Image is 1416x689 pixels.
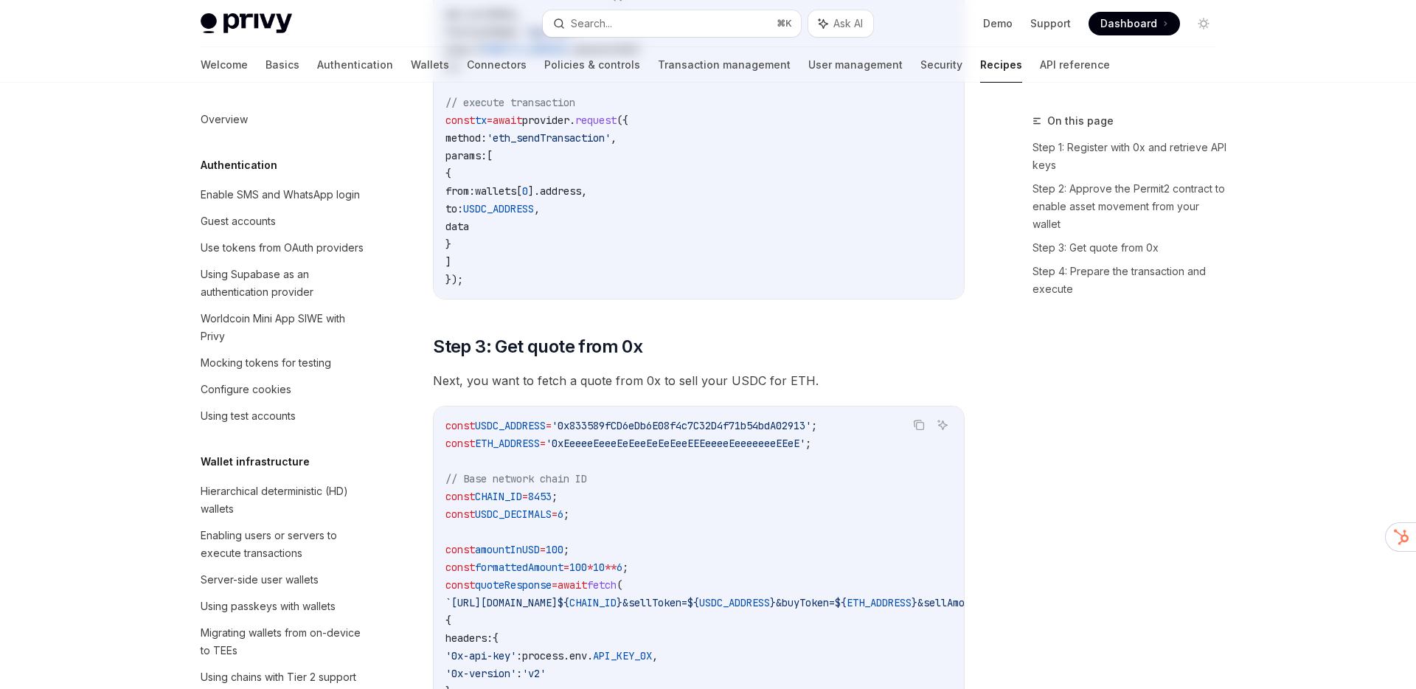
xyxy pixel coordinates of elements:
a: Recipes [980,47,1022,83]
span: [ [487,149,493,162]
span: 6 [617,561,622,574]
a: Server-side user wallets [189,567,378,593]
span: Ask AI [833,16,863,31]
a: Basics [265,47,299,83]
span: ${ [687,596,699,609]
div: Hierarchical deterministic (HD) wallets [201,482,369,518]
span: &buyToken= [776,596,835,609]
span: { [493,631,499,645]
span: const [445,578,475,592]
span: const [445,419,475,432]
span: formattedAmount [475,561,563,574]
div: Migrating wallets from on-device to TEEs [201,624,369,659]
span: &sellAmount= [917,596,988,609]
button: Search...⌘K [543,10,801,37]
span: process [522,649,563,662]
span: ${ [835,596,847,609]
span: : [516,649,522,662]
span: USDC_ADDRESS [475,419,546,432]
button: Copy the contents from the code block [909,415,929,434]
div: Search... [571,15,612,32]
span: amountInUSD [475,543,540,556]
a: Step 4: Prepare the transaction and execute [1032,260,1227,301]
span: ; [805,437,811,450]
span: , [611,131,617,145]
span: = [522,490,528,503]
div: Using test accounts [201,407,296,425]
span: '0x-api-key' [445,649,516,662]
div: Using chains with Tier 2 support [201,668,356,686]
a: Transaction management [658,47,791,83]
span: = [487,114,493,127]
span: = [552,508,558,521]
a: Step 3: Get quote from 0x [1032,236,1227,260]
span: Dashboard [1100,16,1157,31]
a: Guest accounts [189,208,378,235]
span: USDC_ADDRESS [463,202,534,215]
span: , [581,184,587,198]
span: API_KEY_0X [593,649,652,662]
span: CHAIN_ID [569,596,617,609]
span: . [563,649,569,662]
a: Worldcoin Mini App SIWE with Privy [189,305,378,350]
span: 6 [558,508,563,521]
span: quoteResponse [475,578,552,592]
div: Server-side user wallets [201,571,319,589]
span: On this page [1047,112,1114,130]
span: = [540,543,546,556]
button: Ask AI [808,10,873,37]
span: CHAIN_ID [475,490,522,503]
span: '0x-version' [445,667,516,680]
span: request [575,114,617,127]
span: const [445,543,475,556]
div: Using passkeys with wallets [201,598,336,615]
span: tx [475,114,487,127]
a: Overview [189,106,378,133]
a: Welcome [201,47,248,83]
img: light logo [201,13,292,34]
div: Using Supabase as an authentication provider [201,266,369,301]
div: Overview [201,111,248,128]
span: = [546,419,552,432]
span: } [445,238,451,251]
a: Policies & controls [544,47,640,83]
span: const [445,114,475,127]
span: 'eth_sendTransaction' [487,131,611,145]
a: Support [1030,16,1071,31]
div: Enable SMS and WhatsApp login [201,186,360,204]
span: ETH_ADDRESS [847,596,912,609]
span: [ [516,184,522,198]
div: Worldcoin Mini App SIWE with Privy [201,310,369,345]
span: = [563,561,569,574]
span: 0 [522,184,528,198]
div: Configure cookies [201,381,291,398]
a: Migrating wallets from on-device to TEEs [189,620,378,664]
span: ({ [617,114,628,127]
a: Hierarchical deterministic (HD) wallets [189,478,378,522]
span: = [552,578,558,592]
span: : [516,667,522,680]
a: Wallets [411,47,449,83]
span: await [558,578,587,592]
span: const [445,561,475,574]
span: method: [445,131,487,145]
h5: Authentication [201,156,277,174]
span: const [445,490,475,503]
span: , [534,202,540,215]
span: ; [811,419,817,432]
a: Enable SMS and WhatsApp login [189,181,378,208]
a: Using test accounts [189,403,378,429]
div: Mocking tokens for testing [201,354,331,372]
span: ETH_ADDRESS [475,437,540,450]
span: 8453 [528,490,552,503]
button: Toggle dark mode [1192,12,1215,35]
div: Guest accounts [201,212,276,230]
span: // Base network chain ID [445,472,587,485]
span: . [587,649,593,662]
span: USDC_ADDRESS [699,596,770,609]
span: Next, you want to fetch a quote from 0x to sell your USDC for ETH. [433,370,965,391]
span: Step 3: Get quote from 0x [433,335,642,359]
span: ( [617,578,622,592]
a: Using Supabase as an authentication provider [189,261,378,305]
span: { [445,614,451,627]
